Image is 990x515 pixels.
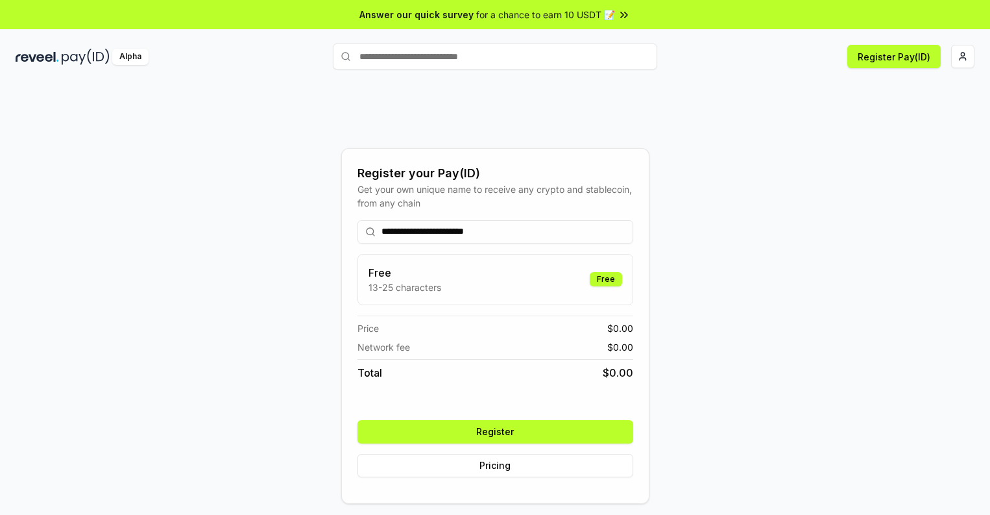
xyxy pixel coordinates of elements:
[603,365,633,381] span: $ 0.00
[16,49,59,65] img: reveel_dark
[357,340,410,354] span: Network fee
[368,281,441,294] p: 13-25 characters
[607,321,633,335] span: $ 0.00
[357,365,382,381] span: Total
[590,272,622,286] div: Free
[476,8,615,21] span: for a chance to earn 10 USDT 📝
[357,164,633,182] div: Register your Pay(ID)
[357,420,633,444] button: Register
[368,265,441,281] h3: Free
[357,182,633,210] div: Get your own unique name to receive any crypto and stablecoin, from any chain
[359,8,474,21] span: Answer our quick survey
[112,49,149,65] div: Alpha
[357,454,633,477] button: Pricing
[607,340,633,354] span: $ 0.00
[357,321,379,335] span: Price
[847,45,941,68] button: Register Pay(ID)
[62,49,110,65] img: pay_id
